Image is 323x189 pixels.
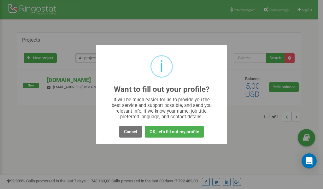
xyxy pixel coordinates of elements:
[114,85,209,94] h2: Want to fill out your profile?
[145,126,204,138] button: OK, let's fill out my profile
[302,153,317,168] div: Open Intercom Messenger
[160,56,163,77] div: i
[109,97,215,120] div: It will be much easier for us to provide you the best service and support possible, and send you ...
[119,126,142,138] button: Cancel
